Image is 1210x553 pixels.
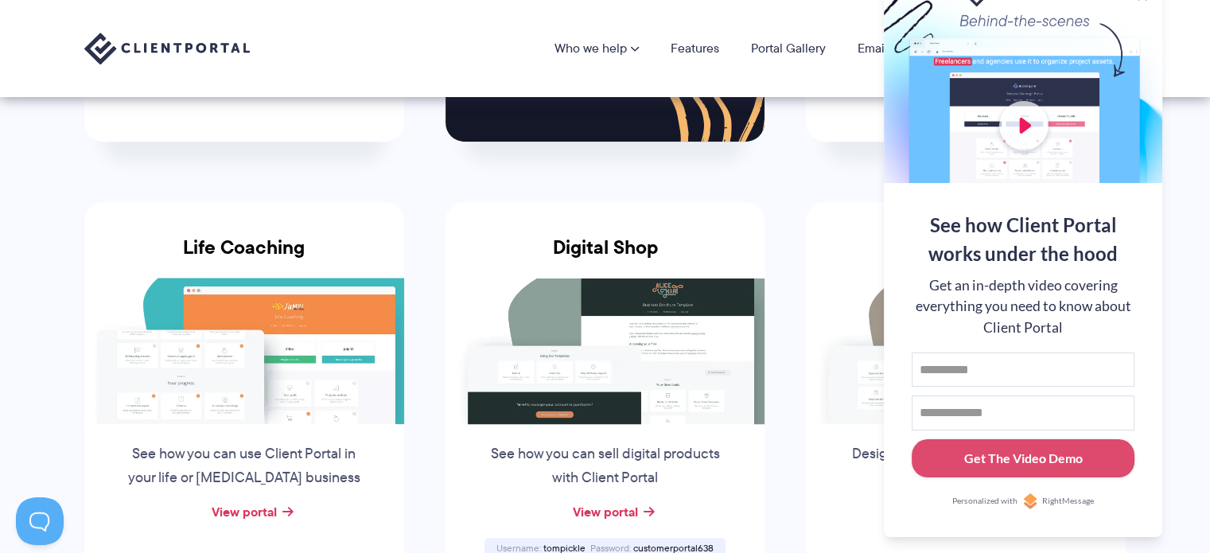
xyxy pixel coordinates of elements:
button: Get The Video Demo [912,439,1134,478]
a: Who we help [554,42,639,55]
p: Design and sell custom furniture with Client Portal [845,442,1087,490]
div: Get an in-depth video covering everything you need to know about Client Portal [912,275,1134,338]
a: View portal [572,502,637,521]
img: Personalized with RightMessage [1022,493,1038,509]
h3: Life Coaching [84,236,404,278]
a: Features [671,42,719,55]
div: See how Client Portal works under the hood [912,211,1134,268]
a: Portal Gallery [751,42,826,55]
a: Personalized withRightMessage [912,493,1134,509]
iframe: Toggle Customer Support [16,497,64,545]
a: View portal [212,502,277,521]
h3: Digital Shop [445,236,765,278]
p: See how you can use Client Portal in your life or [MEDICAL_DATA] business [123,442,365,490]
p: See how you can sell digital products with Client Portal [484,442,726,490]
a: Email Course [858,42,931,55]
div: Get The Video Demo [964,449,1083,468]
h3: Custom Furniture [806,236,1126,278]
span: RightMessage [1042,495,1094,508]
span: Personalized with [952,495,1017,508]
